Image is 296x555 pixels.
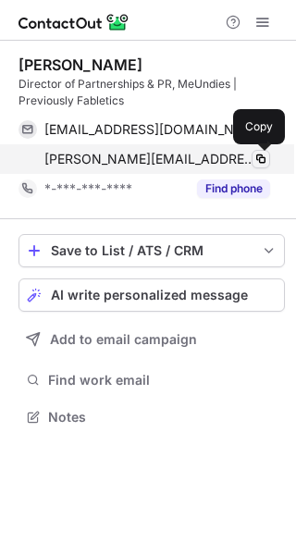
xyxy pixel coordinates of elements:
[197,179,270,198] button: Reveal Button
[51,288,248,302] span: AI write personalized message
[18,55,142,74] div: [PERSON_NAME]
[18,404,285,430] button: Notes
[51,243,253,258] div: Save to List / ATS / CRM
[48,409,277,425] span: Notes
[18,323,285,356] button: Add to email campaign
[44,121,256,138] span: [EMAIL_ADDRESS][DOMAIN_NAME]
[18,11,129,33] img: ContactOut v5.3.10
[18,278,285,312] button: AI write personalized message
[18,234,285,267] button: save-profile-one-click
[18,367,285,393] button: Find work email
[50,332,197,347] span: Add to email campaign
[44,151,256,167] span: [PERSON_NAME][EMAIL_ADDRESS][PERSON_NAME][DOMAIN_NAME]
[18,76,285,109] div: Director of Partnerships & PR, MeUndies | Previously Fabletics
[48,372,277,388] span: Find work email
